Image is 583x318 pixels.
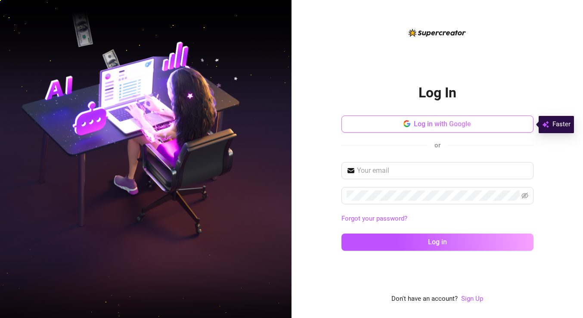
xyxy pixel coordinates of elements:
img: svg%3e [542,119,549,130]
input: Your email [357,165,528,176]
img: logo-BBDzfeDw.svg [409,29,466,37]
span: Faster [552,119,571,130]
button: Log in with Google [341,115,533,133]
button: Log in [341,234,533,251]
a: Forgot your password? [341,215,407,222]
h2: Log In [419,84,456,102]
span: or [434,141,440,149]
span: Don't have an account? [391,294,458,304]
a: Sign Up [461,294,483,304]
span: eye-invisible [521,192,528,199]
a: Forgot your password? [341,214,533,224]
span: Log in with Google [414,120,471,128]
a: Sign Up [461,295,483,302]
span: Log in [428,238,447,246]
